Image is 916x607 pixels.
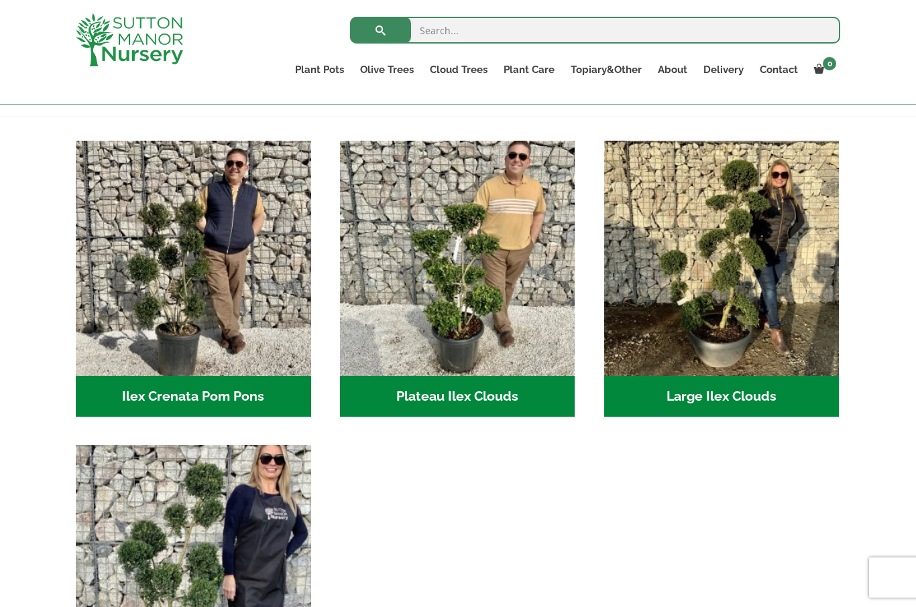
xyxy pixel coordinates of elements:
img: Large Ilex Clouds [604,141,840,376]
a: Visit product category Large Ilex Clouds [604,141,840,417]
img: logo [76,13,183,66]
h2: Ilex Crenata Pom Pons [76,376,311,417]
span: 0 [823,57,836,70]
a: Delivery [695,60,752,79]
img: Ilex Crenata Pom Pons [76,141,311,376]
a: Plant Pots [287,60,352,79]
a: Topiary&Other [563,60,650,79]
h2: Large Ilex Clouds [604,376,840,417]
h2: Plateau Ilex Clouds [340,376,575,417]
input: Search... [350,17,840,44]
a: Visit product category Ilex Crenata Pom Pons [76,141,311,417]
a: Contact [752,60,806,79]
img: Plateau Ilex Clouds [340,141,575,376]
a: About [650,60,695,79]
a: 0 [806,60,840,79]
a: Visit product category Plateau Ilex Clouds [340,141,575,417]
a: Cloud Trees [422,60,496,79]
a: Plant Care [496,60,563,79]
a: Olive Trees [352,60,422,79]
